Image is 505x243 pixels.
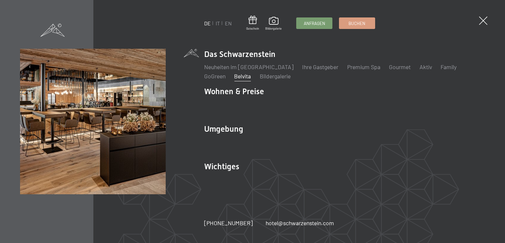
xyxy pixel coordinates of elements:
a: Belvita [234,72,251,80]
a: Anfragen [297,18,332,29]
a: [PHONE_NUMBER] [204,219,253,227]
a: Gutschein [246,16,259,31]
span: Anfragen [304,20,325,26]
a: Bildergalerie [260,72,291,80]
span: Bildergalerie [265,27,282,31]
a: EN [225,20,232,26]
a: IT [216,20,220,26]
a: Ihre Gastgeber [302,63,338,70]
span: [PHONE_NUMBER] [204,219,253,227]
span: Gutschein [246,27,259,31]
span: Buchen [349,20,365,26]
a: DE [204,20,211,26]
a: Family [441,63,457,70]
a: GoGreen [204,72,226,80]
a: Neuheiten im [GEOGRAPHIC_DATA] [204,63,294,70]
a: Bildergalerie [265,17,282,31]
a: Premium Spa [347,63,380,70]
a: Aktiv [420,63,432,70]
a: Gourmet [389,63,411,70]
a: hotel@schwarzenstein.com [266,219,334,227]
a: Buchen [339,18,375,29]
